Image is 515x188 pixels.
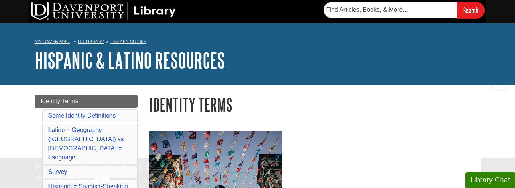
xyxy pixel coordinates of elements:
a: My Davenport [35,38,70,45]
h1: Identity Terms [149,95,481,114]
a: Some Identity Definitions [48,112,116,119]
a: Library Guides [110,39,146,44]
a: DU Library [78,39,104,44]
a: Identity Terms [35,95,138,108]
form: Searches DU Library's articles, books, and more [324,2,485,18]
a: Back to Top [489,76,513,86]
a: Survey [48,169,67,175]
a: Hispanic & Latino Resources [35,48,225,72]
img: DU Library [31,2,176,20]
a: Latino = Geography ([GEOGRAPHIC_DATA]) vs [DEMOGRAPHIC_DATA] = Language [48,127,124,161]
span: Identity Terms [41,98,79,104]
input: Find Articles, Books, & More... [324,2,457,18]
button: Library Chat [465,172,515,188]
nav: breadcrumb [35,37,481,49]
input: Search [457,2,485,18]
